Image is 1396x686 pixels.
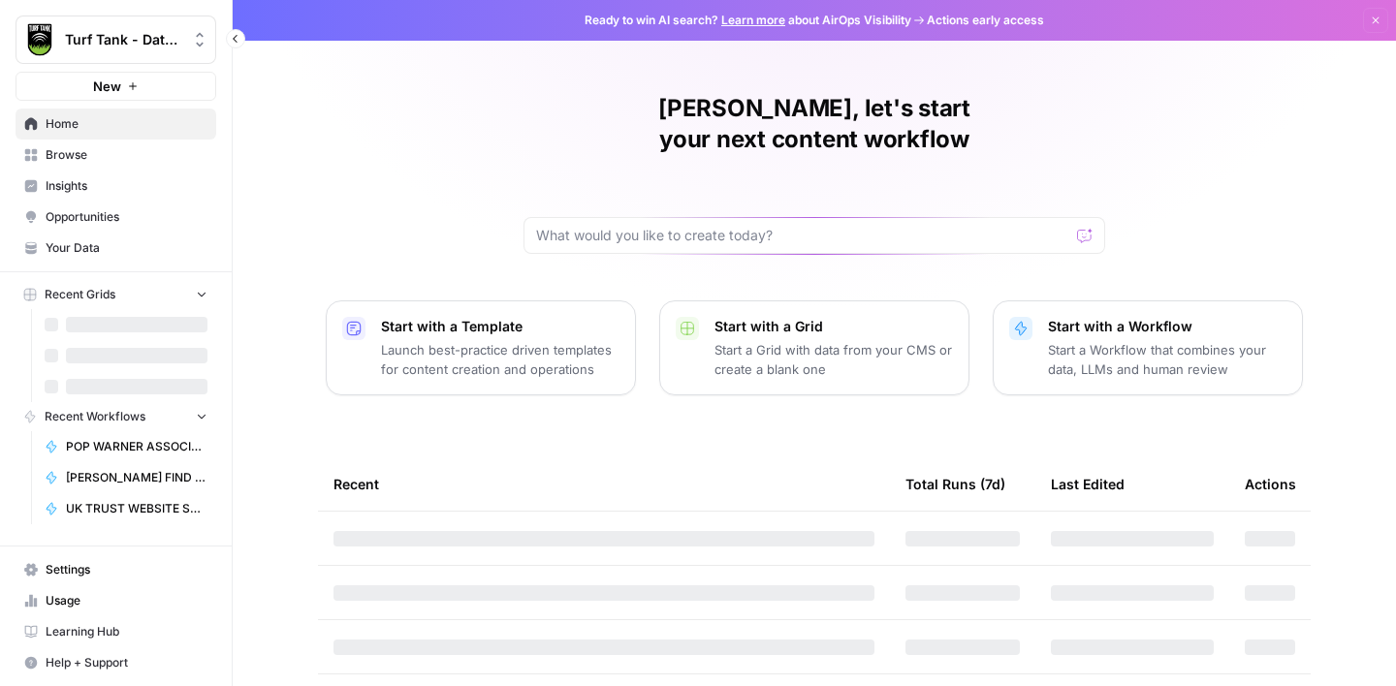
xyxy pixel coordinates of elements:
button: Start with a GridStart a Grid with data from your CMS or create a blank one [659,300,969,395]
span: Turf Tank - Data Team [65,30,182,49]
button: Help + Support [16,647,216,678]
button: New [16,72,216,101]
a: Browse [16,140,216,171]
span: Insights [46,177,207,195]
p: Start with a Template [381,317,619,336]
span: Recent Grids [45,286,115,303]
span: Opportunities [46,208,207,226]
div: Last Edited [1051,457,1125,511]
span: Home [46,115,207,133]
p: Launch best-practice driven templates for content creation and operations [381,340,619,379]
p: Start with a Workflow [1048,317,1286,336]
span: [PERSON_NAME] FIND ADDRESS [66,469,207,486]
input: What would you like to create today? [536,226,1069,245]
button: Start with a WorkflowStart a Workflow that combines your data, LLMs and human review [993,300,1303,395]
button: Recent Grids [16,280,216,309]
a: Home [16,109,216,140]
a: POP WARNER ASSOCIATION FINDER [36,431,216,462]
a: [PERSON_NAME] FIND ADDRESS [36,462,216,493]
p: Start a Workflow that combines your data, LLMs and human review [1048,340,1286,379]
span: Browse [46,146,207,164]
button: Recent Workflows [16,402,216,431]
a: Learn more [721,13,785,27]
span: Your Data [46,239,207,257]
p: Start a Grid with data from your CMS or create a blank one [714,340,953,379]
span: Help + Support [46,654,207,671]
a: Your Data [16,233,216,264]
span: UK TRUST WEBSITE SCRAPE [66,500,207,517]
a: Learning Hub [16,616,216,647]
a: UK TRUST WEBSITE SCRAPE [36,493,216,524]
a: Opportunities [16,202,216,233]
img: Turf Tank - Data Team Logo [22,22,57,57]
a: Usage [16,585,216,616]
span: Actions early access [927,12,1044,29]
div: Total Runs (7d) [905,457,1005,511]
span: New [93,77,121,96]
a: Insights [16,171,216,202]
h1: [PERSON_NAME], let's start your next content workflow [523,93,1105,155]
div: Recent [333,457,874,511]
div: Actions [1245,457,1296,511]
button: Workspace: Turf Tank - Data Team [16,16,216,64]
button: Start with a TemplateLaunch best-practice driven templates for content creation and operations [326,300,636,395]
a: Settings [16,554,216,585]
span: POP WARNER ASSOCIATION FINDER [66,438,207,455]
p: Start with a Grid [714,317,953,336]
span: Learning Hub [46,623,207,640]
span: Ready to win AI search? about AirOps Visibility [585,12,911,29]
span: Settings [46,561,207,578]
span: Recent Workflows [45,408,145,425]
span: Usage [46,592,207,609]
